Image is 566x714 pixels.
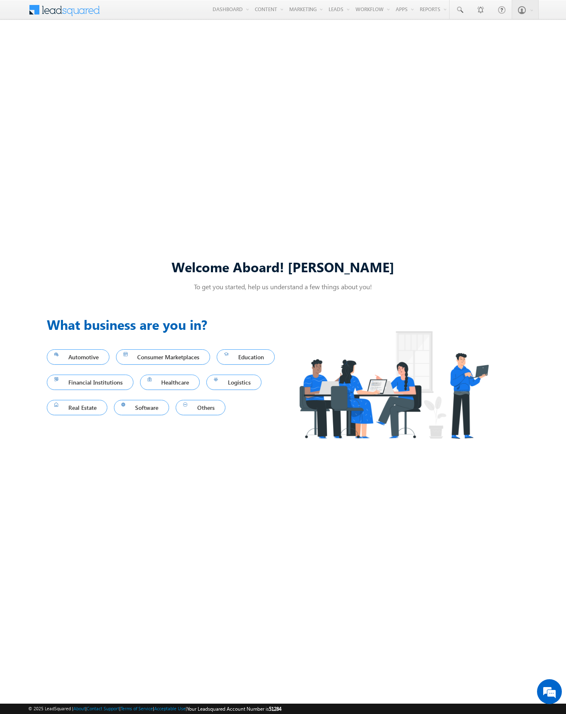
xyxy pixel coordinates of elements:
[121,402,162,413] span: Software
[28,705,281,713] span: © 2025 LeadSquared | | | | |
[269,706,281,712] span: 51284
[121,706,153,711] a: Terms of Service
[73,706,85,711] a: About
[47,282,519,291] p: To get you started, help us understand a few things about you!
[283,315,504,455] img: Industry.png
[214,377,254,388] span: Logistics
[123,351,203,363] span: Consumer Marketplaces
[224,351,267,363] span: Education
[47,258,519,276] div: Welcome Aboard! [PERSON_NAME]
[47,315,283,334] h3: What business are you in?
[54,402,100,413] span: Real Estate
[54,377,126,388] span: Financial Institutions
[183,402,218,413] span: Others
[54,351,102,363] span: Automotive
[87,706,119,711] a: Contact Support
[187,706,281,712] span: Your Leadsquared Account Number is
[148,377,193,388] span: Healthcare
[154,706,186,711] a: Acceptable Use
